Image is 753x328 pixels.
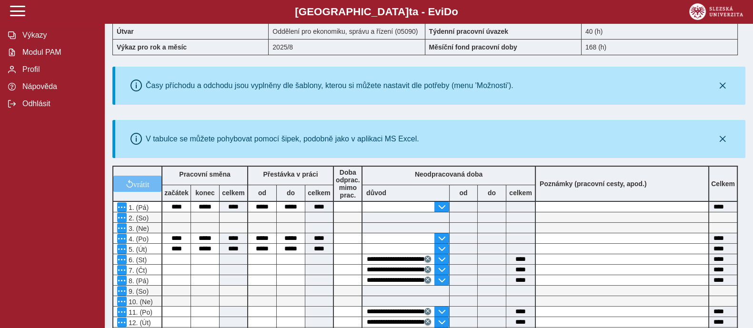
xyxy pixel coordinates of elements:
[711,180,735,188] b: Celkem
[127,256,147,264] span: 6. (St)
[127,277,149,285] span: 8. (Pá)
[127,319,151,327] span: 12. (Út)
[415,170,482,178] b: Neodpracovaná doba
[582,23,738,39] div: 40 (h)
[179,170,230,178] b: Pracovní směna
[20,82,97,91] span: Nápověda
[20,31,97,40] span: Výkazy
[117,255,127,264] button: Menu
[336,169,360,199] b: Doba odprac. mimo prac.
[409,6,412,18] span: t
[127,246,147,253] span: 5. (Út)
[582,39,738,55] div: 168 (h)
[117,43,187,51] b: Výkaz pro rok a měsíc
[506,189,535,197] b: celkem
[191,189,219,197] b: konec
[117,265,127,275] button: Menu
[29,6,724,18] b: [GEOGRAPHIC_DATA] a - Evi
[20,99,97,108] span: Odhlásit
[127,204,149,211] span: 1. (Pá)
[20,65,97,74] span: Profil
[117,234,127,243] button: Menu
[450,189,477,197] b: od
[127,225,149,232] span: 3. (Ne)
[117,318,127,327] button: Menu
[444,6,452,18] span: D
[113,176,161,192] button: vrátit
[366,189,386,197] b: důvod
[248,189,276,197] b: od
[146,135,419,143] div: V tabulce se můžete pohybovat pomocí šipek, podobně jako v aplikaci MS Excel.
[133,180,150,188] span: vrátit
[689,3,743,20] img: logo_web_su.png
[117,28,134,35] b: Útvar
[146,81,513,90] div: Časy příchodu a odchodu jsou vyplněny dle šablony, kterou si můžete nastavit dle potřeby (menu 'M...
[429,43,517,51] b: Měsíční fond pracovní doby
[305,189,333,197] b: celkem
[117,297,127,306] button: Menu
[162,189,191,197] b: začátek
[536,180,651,188] b: Poznámky (pracovní cesty, apod.)
[117,244,127,254] button: Menu
[117,202,127,212] button: Menu
[117,286,127,296] button: Menu
[117,276,127,285] button: Menu
[117,307,127,317] button: Menu
[429,28,509,35] b: Týdenní pracovní úvazek
[127,298,153,306] span: 10. (Ne)
[127,308,152,316] span: 11. (Po)
[452,6,458,18] span: o
[127,235,149,243] span: 4. (Po)
[277,189,305,197] b: do
[117,223,127,233] button: Menu
[478,189,506,197] b: do
[263,170,318,178] b: Přestávka v práci
[117,213,127,222] button: Menu
[127,214,149,222] span: 2. (So)
[127,288,149,295] span: 9. (So)
[269,23,425,39] div: Oddělení pro ekonomiku, správu a řízení (05090)
[127,267,147,274] span: 7. (Čt)
[220,189,247,197] b: celkem
[269,39,425,55] div: 2025/8
[20,48,97,57] span: Modul PAM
